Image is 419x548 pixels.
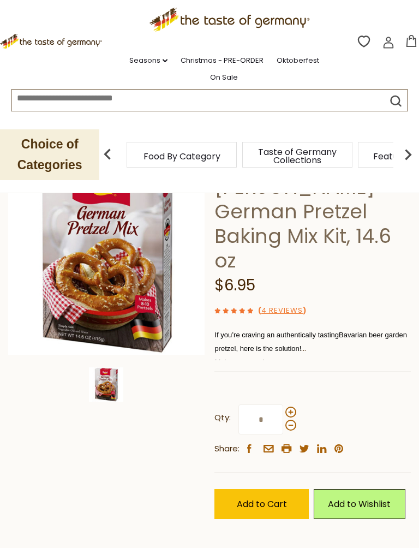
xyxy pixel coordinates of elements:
img: Kathi German Pretzel Baking Mix Kit, 14.6 oz [89,367,123,402]
span: Add to Cart [237,498,287,510]
span: ( ) [258,305,306,315]
a: On Sale [210,72,238,84]
input: Qty: [238,404,283,434]
a: 4 Reviews [261,305,303,317]
span: Share: [214,442,240,456]
a: Oktoberfest [277,55,319,67]
h1: [PERSON_NAME] German Pretzel Baking Mix Kit, 14.6 oz [214,175,411,273]
span: If you’re craving an authentically tasting [214,331,339,339]
img: Kathi German Pretzel Baking Mix Kit, 14.6 oz [8,158,205,355]
a: Taste of Germany Collections [254,148,341,164]
a: Add to Wishlist [314,489,405,519]
a: Food By Category [143,152,220,160]
span: B [339,331,344,339]
img: next arrow [397,144,419,165]
strong: Qty: [214,411,231,425]
span: Make your own! [214,358,265,366]
button: Add to Cart [214,489,309,519]
a: Seasons [129,55,167,67]
a: Christmas - PRE-ORDER [181,55,264,67]
span: $6.95 [214,275,255,296]
img: previous arrow [97,144,118,165]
